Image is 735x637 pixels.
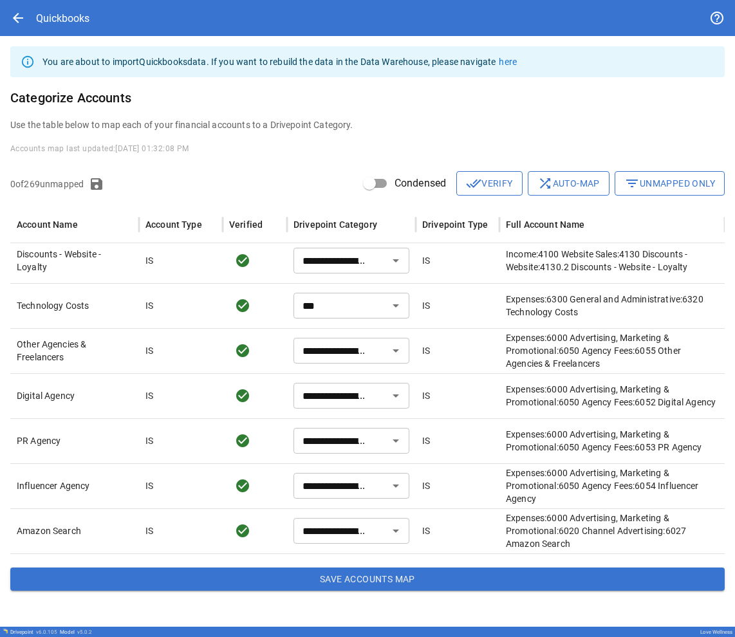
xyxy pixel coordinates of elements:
[36,629,57,635] span: v 6.0.105
[456,171,522,196] button: Verify
[10,88,725,108] h6: Categorize Accounts
[77,629,92,635] span: v 5.0.2
[145,434,153,447] p: IS
[145,299,153,312] p: IS
[422,299,430,312] p: IS
[506,466,718,505] p: Expenses:6000 Advertising, Marketing & Promotional:6050 Agency Fees:6054 Influencer Agency
[506,331,718,370] p: Expenses:6000 Advertising, Marketing & Promotional:6050 Agency Fees:6055 Other Agencies & Freelan...
[17,248,133,273] p: Discounts - Website - Loyalty
[422,479,430,492] p: IS
[229,219,263,230] div: Verified
[10,568,725,591] button: Save Accounts Map
[3,629,8,634] img: Drivepoint
[10,178,84,190] p: 0 of 269 unmapped
[145,254,153,267] p: IS
[17,219,78,230] div: Account Name
[387,252,405,270] button: Open
[293,219,377,230] div: Drivepoint Category
[387,297,405,315] button: Open
[145,479,153,492] p: IS
[17,299,133,312] p: Technology Costs
[499,57,517,67] a: here
[422,434,430,447] p: IS
[145,389,153,402] p: IS
[387,387,405,405] button: Open
[42,50,517,73] div: You are about to import Quickbooks data. If you want to rebuild the data in the Data Warehouse, p...
[10,10,26,26] span: arrow_back
[528,171,609,196] button: Auto-map
[60,629,92,635] div: Model
[624,176,640,191] span: filter_list
[17,389,133,402] p: Digital Agency
[145,219,202,230] div: Account Type
[506,428,718,454] p: Expenses:6000 Advertising, Marketing & Promotional:6050 Agency Fees:6053 PR Agency
[506,293,718,318] p: Expenses:6300 General and Administrative:6320 Technology Costs
[145,524,153,537] p: IS
[17,479,133,492] p: Influencer Agency
[506,248,718,273] p: Income:4100 Website Sales:4130 Discounts - Website:4130.2 Discounts - Website - Loyalty
[36,12,89,24] div: Quickbooks
[10,144,189,153] span: Accounts map last updated: [DATE] 01:32:08 PM
[422,254,430,267] p: IS
[387,432,405,450] button: Open
[395,176,446,191] span: Condensed
[422,219,488,230] div: Drivepoint Type
[145,344,153,357] p: IS
[17,434,133,447] p: PR Agency
[506,383,718,409] p: Expenses:6000 Advertising, Marketing & Promotional:6050 Agency Fees:6052 Digital Agency
[10,629,57,635] div: Drivepoint
[422,344,430,357] p: IS
[700,629,732,635] div: Love Wellness
[506,219,585,230] div: Full Account Name
[422,524,430,537] p: IS
[537,176,553,191] span: shuffle
[615,171,725,196] button: Unmapped Only
[17,338,133,364] p: Other Agencies & Freelancers
[387,477,405,495] button: Open
[387,342,405,360] button: Open
[506,512,718,550] p: Expenses:6000 Advertising, Marketing & Promotional:6020 Channel Advertising:6027 Amazon Search
[422,389,430,402] p: IS
[17,524,133,537] p: Amazon Search
[387,522,405,540] button: Open
[10,118,725,131] p: Use the table below to map each of your financial accounts to a Drivepoint Category.
[466,176,481,191] span: done_all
